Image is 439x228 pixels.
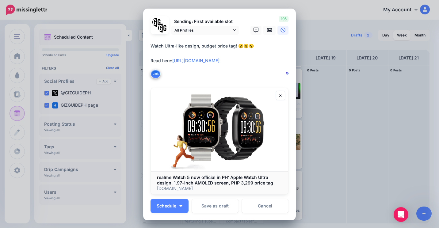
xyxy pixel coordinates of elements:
[242,199,288,213] a: Cancel
[179,205,182,207] img: arrow-down-white.png
[394,207,408,222] div: Open Intercom Messenger
[151,42,292,79] textarea: To enrich screen reader interactions, please activate Accessibility in Grammarly extension settings
[157,204,176,208] span: Schedule
[171,26,239,35] a: All Profiles
[157,175,273,185] b: realme Watch 5 now official in PH: Apple Watch Ultra design, 1.97-inch AMOLED screen, PHP 3,299 p...
[279,16,288,22] span: 195
[151,88,288,172] img: realme Watch 5 now official in PH: Apple Watch Ultra design, 1.97-inch AMOLED screen, PHP 3,299 p...
[171,18,239,25] p: Sending: First available slot
[151,199,189,213] button: Schedule
[158,24,167,32] img: JT5sWCfR-79925.png
[151,69,161,78] button: Link
[151,42,292,79] div: Watch Ultra-like design, budget price tag! 😮😮😮 Read here:
[157,186,282,191] p: [DOMAIN_NAME]
[192,199,239,213] button: Save as draft
[152,18,161,27] img: 353459792_649996473822713_4483302954317148903_n-bsa138318.png
[174,27,231,33] span: All Profiles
